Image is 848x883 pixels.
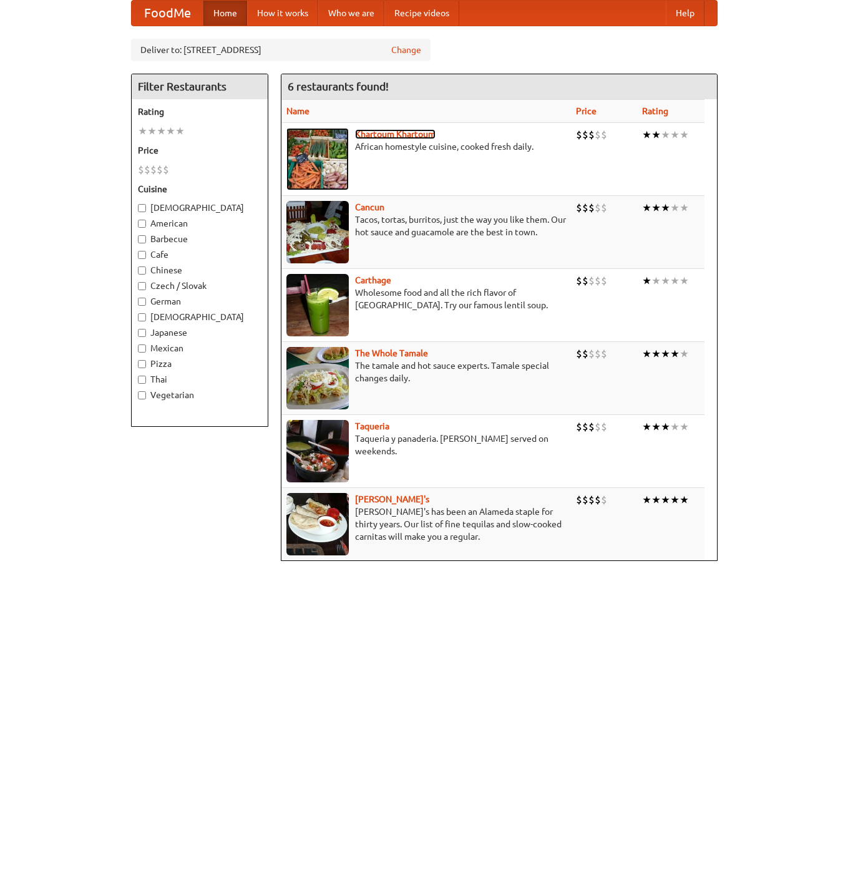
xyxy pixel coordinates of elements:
[595,274,601,288] li: $
[286,274,349,336] img: carthage.jpg
[286,432,566,457] p: Taqueria y panaderia. [PERSON_NAME] served on weekends.
[286,140,566,153] p: African homestyle cuisine, cooked fresh daily.
[642,420,651,434] li: ★
[247,1,318,26] a: How it works
[588,128,595,142] li: $
[355,275,391,285] b: Carthage
[138,389,261,401] label: Vegetarian
[601,347,607,361] li: $
[588,274,595,288] li: $
[138,144,261,157] h5: Price
[138,298,146,306] input: German
[138,360,146,368] input: Pizza
[138,280,261,292] label: Czech / Slovak
[138,235,146,243] input: Barbecue
[157,163,163,177] li: $
[595,128,601,142] li: $
[138,342,261,354] label: Mexican
[286,106,309,116] a: Name
[670,128,680,142] li: ★
[601,128,607,142] li: $
[601,201,607,215] li: $
[661,201,670,215] li: ★
[680,274,689,288] li: ★
[355,129,436,139] a: Khartoum Khartoum
[138,358,261,370] label: Pizza
[582,201,588,215] li: $
[680,420,689,434] li: ★
[138,329,146,337] input: Japanese
[286,286,566,311] p: Wholesome food and all the rich flavor of [GEOGRAPHIC_DATA]. Try our famous lentil soup.
[601,493,607,507] li: $
[138,124,147,138] li: ★
[595,347,601,361] li: $
[642,274,651,288] li: ★
[150,163,157,177] li: $
[286,359,566,384] p: The tamale and hot sauce experts. Tamale special changes daily.
[576,493,582,507] li: $
[132,1,203,26] a: FoodMe
[286,128,349,190] img: khartoum.jpg
[651,274,661,288] li: ★
[138,251,146,259] input: Cafe
[138,220,146,228] input: American
[670,201,680,215] li: ★
[680,128,689,142] li: ★
[138,313,146,321] input: [DEMOGRAPHIC_DATA]
[661,274,670,288] li: ★
[138,183,261,195] h5: Cuisine
[588,493,595,507] li: $
[642,201,651,215] li: ★
[203,1,247,26] a: Home
[163,163,169,177] li: $
[582,493,588,507] li: $
[576,274,582,288] li: $
[651,347,661,361] li: ★
[576,420,582,434] li: $
[651,420,661,434] li: ★
[138,204,146,212] input: [DEMOGRAPHIC_DATA]
[595,420,601,434] li: $
[286,505,566,543] p: [PERSON_NAME]'s has been an Alameda staple for thirty years. Our list of fine tequilas and slow-c...
[355,494,429,504] a: [PERSON_NAME]'s
[680,493,689,507] li: ★
[582,347,588,361] li: $
[138,202,261,214] label: [DEMOGRAPHIC_DATA]
[355,348,428,358] a: The Whole Tamale
[131,39,431,61] div: Deliver to: [STREET_ADDRESS]
[355,202,384,212] b: Cancun
[138,163,144,177] li: $
[286,213,566,238] p: Tacos, tortas, burritos, just the way you like them. Our hot sauce and guacamole are the best in ...
[651,493,661,507] li: ★
[138,233,261,245] label: Barbecue
[318,1,384,26] a: Who we are
[576,106,597,116] a: Price
[651,128,661,142] li: ★
[595,493,601,507] li: $
[651,201,661,215] li: ★
[588,347,595,361] li: $
[666,1,704,26] a: Help
[166,124,175,138] li: ★
[595,201,601,215] li: $
[661,420,670,434] li: ★
[582,420,588,434] li: $
[670,274,680,288] li: ★
[286,493,349,555] img: pedros.jpg
[138,282,146,290] input: Czech / Slovak
[147,124,157,138] li: ★
[642,128,651,142] li: ★
[288,80,389,92] ng-pluralize: 6 restaurants found!
[576,201,582,215] li: $
[680,347,689,361] li: ★
[132,74,268,99] h4: Filter Restaurants
[601,274,607,288] li: $
[138,248,261,261] label: Cafe
[576,347,582,361] li: $
[661,128,670,142] li: ★
[355,421,389,431] a: Taqueria
[138,266,146,275] input: Chinese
